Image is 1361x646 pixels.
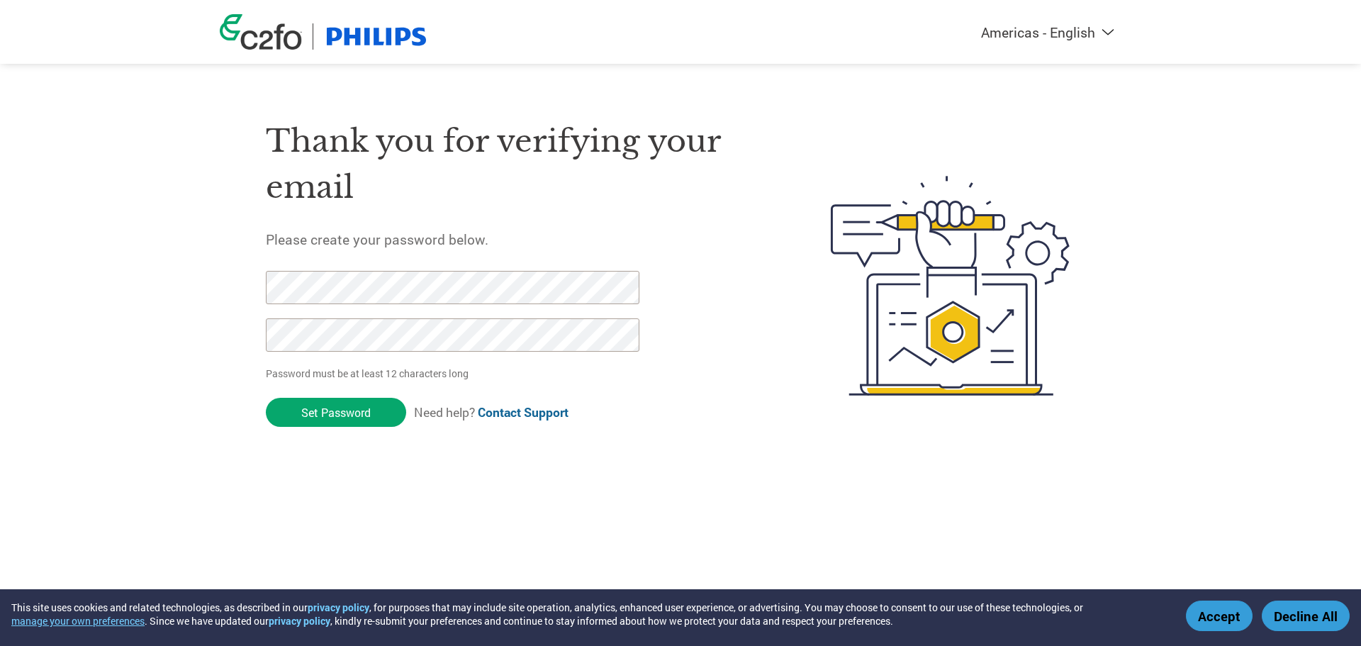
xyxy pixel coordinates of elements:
h1: Thank you for verifying your email [266,118,763,210]
button: manage your own preferences [11,614,145,628]
a: privacy policy [308,601,369,614]
h5: Please create your password below. [266,230,763,248]
input: Set Password [266,398,406,427]
p: Password must be at least 12 characters long [266,366,644,381]
a: privacy policy [269,614,330,628]
img: create-password [805,98,1096,474]
button: Decline All [1262,601,1350,631]
img: c2fo logo [220,14,302,50]
img: Philips [324,23,429,50]
button: Accept [1186,601,1253,631]
a: Contact Support [478,404,569,421]
span: Need help? [414,404,569,421]
div: This site uses cookies and related technologies, as described in our , for purposes that may incl... [11,601,1165,628]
